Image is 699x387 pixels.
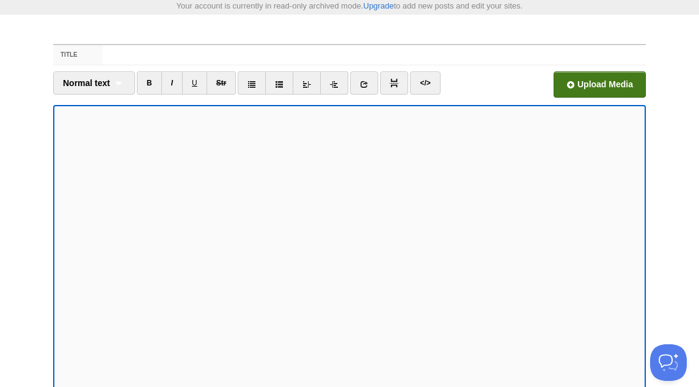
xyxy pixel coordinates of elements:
[44,2,655,10] div: Your account is currently in read-only archived mode. to add new posts and edit your sites.
[390,79,398,87] img: pagebreak-icon.png
[53,45,103,65] label: Title
[63,78,110,88] span: Normal text
[364,1,394,10] a: Upgrade
[161,71,183,95] a: I
[216,79,227,87] del: Str
[650,344,687,381] iframe: Help Scout Beacon - Open
[182,71,207,95] a: U
[207,71,236,95] a: Str
[137,71,162,95] a: B
[410,71,440,95] a: </>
